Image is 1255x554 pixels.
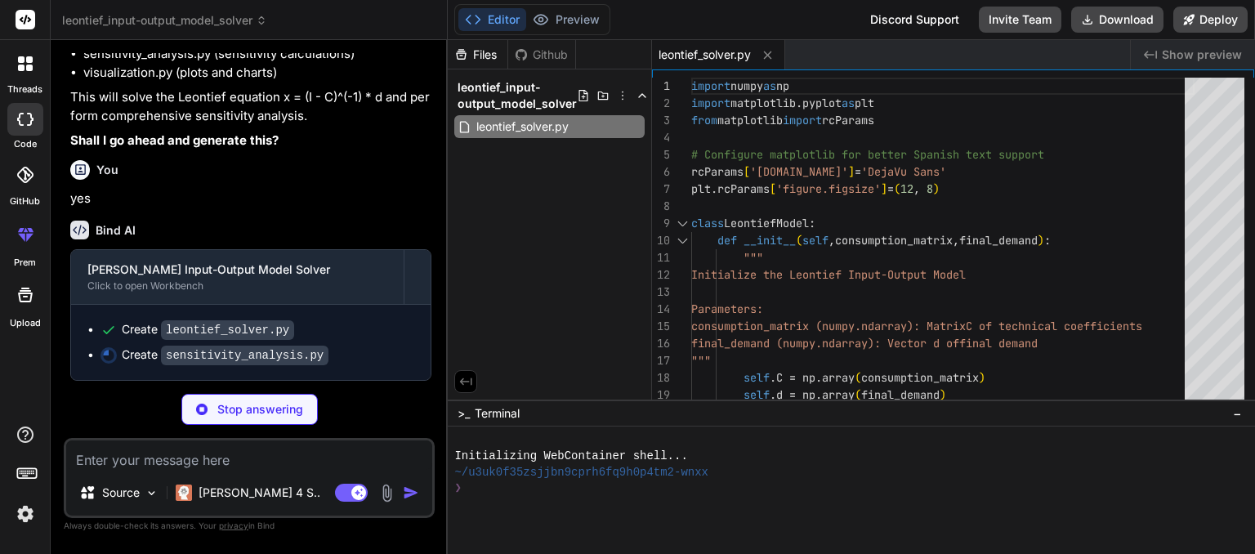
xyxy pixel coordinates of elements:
[842,96,855,110] span: as
[770,181,776,196] span: [
[454,465,708,480] span: ~/u3uk0f35zsjjbn9cprh6fq9h0p4tm2-wnxx
[724,216,809,230] span: LeontiefModel
[96,162,118,178] h6: You
[10,194,40,208] label: GitHub
[199,485,320,501] p: [PERSON_NAME] 4 S..
[448,47,507,63] div: Files
[691,78,730,93] span: import
[691,319,966,333] span: consumption_matrix (numpy.ndarray): Matrix
[96,222,136,239] h6: Bind AI
[652,318,670,335] div: 15
[652,266,670,284] div: 12
[672,215,693,232] div: Click to collapse the range.
[861,387,940,402] span: final_demand
[652,249,670,266] div: 11
[861,370,979,385] span: consumption_matrix
[161,346,328,365] code: sensitivity_analysis.py
[802,233,828,248] span: self
[458,405,470,422] span: >_
[979,7,1061,33] button: Invite Team
[652,369,670,386] div: 18
[770,387,855,402] span: .d = np.array
[652,78,670,95] div: 1
[913,181,920,196] span: ,
[652,112,670,129] div: 3
[861,164,946,179] span: 'DejaVu Sans'
[691,302,763,316] span: Parameters:
[64,518,435,534] p: Always double-check its answers. Your in Bind
[809,216,815,230] span: :
[87,261,387,278] div: [PERSON_NAME] Input-Output Model Solver
[744,370,770,385] span: self
[959,336,1038,351] span: final demand
[828,233,835,248] span: ,
[652,129,670,146] div: 4
[122,321,294,338] div: Create
[855,96,874,110] span: plt
[691,353,711,368] span: """
[730,78,763,93] span: numpy
[652,386,670,404] div: 19
[652,163,670,181] div: 6
[70,88,431,125] p: This will solve the Leontief equation x = (I - C)^(-1) * d and perform comprehensive sensitivity ...
[860,7,969,33] div: Discord Support
[454,449,687,464] span: Initializing WebContainer shell...
[672,232,693,249] div: Click to collapse the range.
[83,64,431,83] li: visualization.py (plots and charts)
[652,146,670,163] div: 5
[691,113,717,127] span: from
[652,284,670,301] div: 13
[161,320,294,340] code: leontief_solver.py
[927,181,933,196] span: 8
[652,352,670,369] div: 17
[1071,7,1163,33] button: Download
[940,387,946,402] span: )
[744,164,750,179] span: [
[217,401,303,418] p: Stop answering
[796,233,802,248] span: (
[1233,405,1242,422] span: −
[652,198,670,215] div: 8
[750,164,848,179] span: '[DOMAIN_NAME]'
[87,279,387,293] div: Click to open Workbench
[966,319,1142,333] span: C of technical coefficients
[953,233,959,248] span: ,
[1173,7,1248,33] button: Deploy
[652,232,670,249] div: 10
[652,215,670,232] div: 9
[691,336,959,351] span: final_demand (numpy.ndarray): Vector d of
[1018,147,1044,162] span: port
[717,113,783,127] span: matplotlib
[659,47,751,63] span: leontief_solver.py
[855,387,861,402] span: (
[219,520,248,530] span: privacy
[14,256,36,270] label: prem
[887,181,894,196] span: =
[83,45,431,64] li: sensitivity_analysis.py (sensitivity calculations)
[10,316,41,330] label: Upload
[508,47,575,63] div: Github
[691,147,1018,162] span: # Configure matplotlib for better Spanish text sup
[1038,233,1044,248] span: )
[835,233,953,248] span: consumption_matrix
[848,164,855,179] span: ]
[933,181,940,196] span: )
[454,480,462,496] span: ❯
[1162,47,1242,63] span: Show preview
[770,370,855,385] span: .C = np.array
[894,181,900,196] span: (
[691,216,724,230] span: class
[744,233,796,248] span: __init__
[822,113,874,127] span: rcParams
[71,250,404,304] button: [PERSON_NAME] Input-Output Model SolverClick to open Workbench
[730,96,842,110] span: matplotlib.pyplot
[855,370,861,385] span: (
[1044,233,1051,248] span: :
[691,164,744,179] span: rcParams
[70,190,431,208] p: yes
[458,79,577,112] span: leontief_input-output_model_solver
[783,113,822,127] span: import
[652,335,670,352] div: 16
[652,95,670,112] div: 2
[377,484,396,503] img: attachment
